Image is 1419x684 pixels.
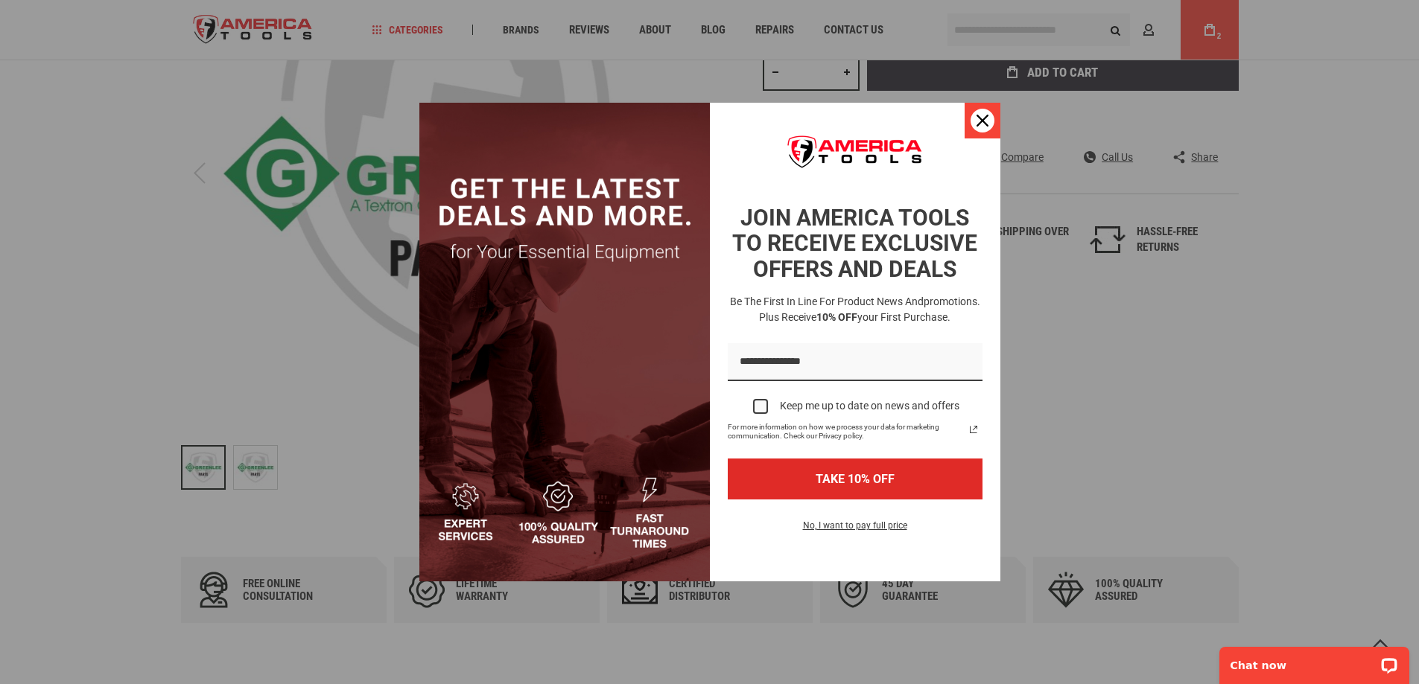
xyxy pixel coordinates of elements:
[728,343,982,381] input: Email field
[816,311,857,323] strong: 10% OFF
[965,103,1000,138] button: Close
[965,421,982,438] svg: link icon
[728,458,982,499] button: TAKE 10% OFF
[1210,637,1419,684] iframe: LiveChat chat widget
[791,517,919,543] button: No, I want to pay full price
[780,400,959,412] div: Keep me up to date on news and offers
[965,421,982,438] a: Read our Privacy Policy
[728,423,965,441] span: For more information on how we process your data for marketing communication. Check our Privacy p...
[977,115,988,127] svg: close icon
[725,294,985,325] h3: Be the first in line for product news and
[732,205,977,282] strong: JOIN AMERICA TOOLS TO RECEIVE EXCLUSIVE OFFERS AND DEALS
